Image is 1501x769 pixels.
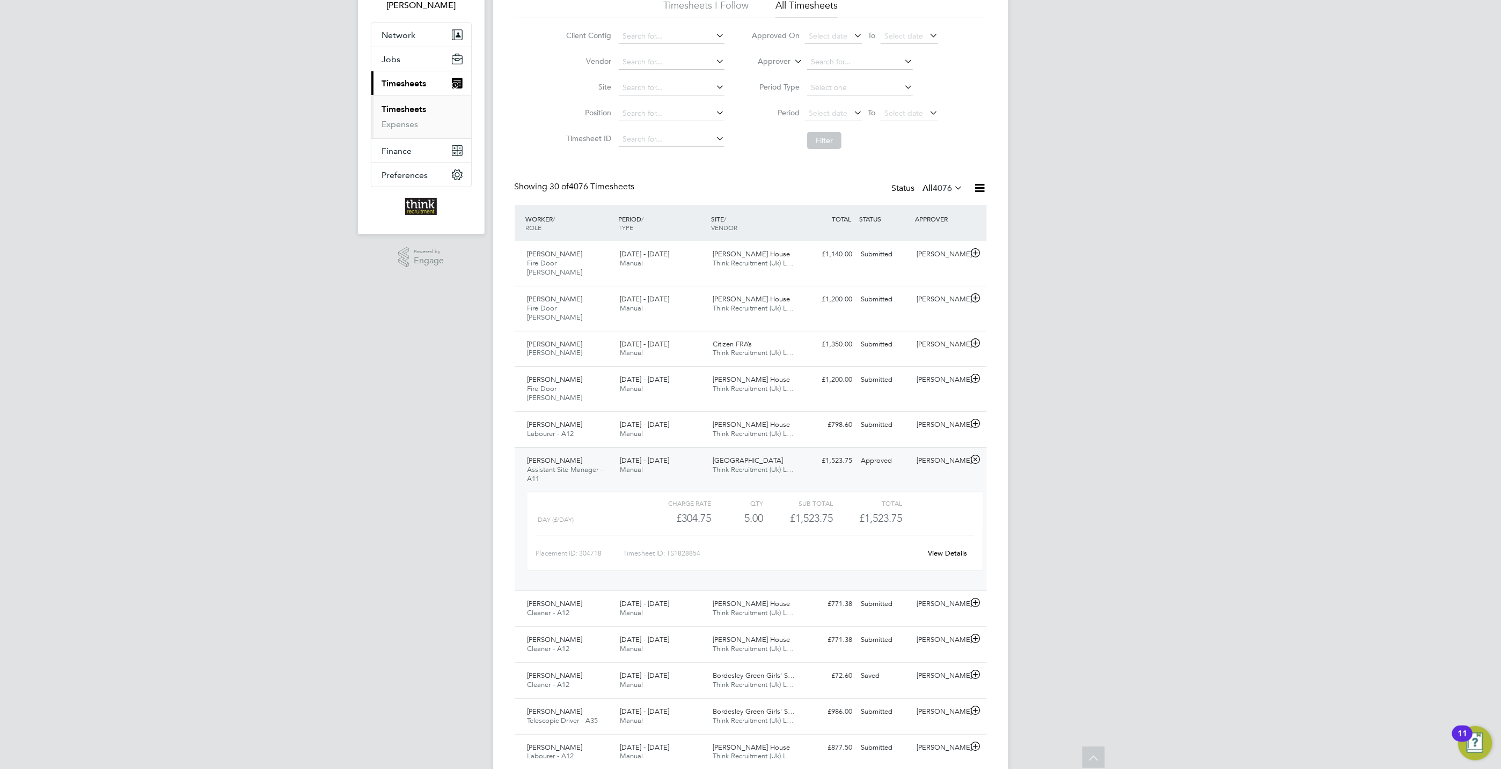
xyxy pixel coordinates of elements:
[713,599,790,608] span: [PERSON_NAME] House
[620,384,643,393] span: Manual
[620,348,643,357] span: Manual
[713,716,794,725] span: Think Recruitment (Uk) L…
[865,28,878,42] span: To
[414,256,444,265] span: Engage
[528,599,583,608] span: [PERSON_NAME]
[1458,726,1492,760] button: Open Resource Center, 11 new notifications
[712,497,764,509] div: QTY
[371,71,471,95] button: Timesheets
[642,497,711,509] div: Charge rate
[751,31,800,40] label: Approved On
[528,671,583,680] span: [PERSON_NAME]
[523,209,616,237] div: WORKER
[528,429,574,438] span: Labourer - A12
[801,291,857,308] div: £1,200.00
[713,671,795,680] span: Bordesley Green Girls' S…
[382,78,427,88] span: Timesheets
[809,31,847,41] span: Select date
[912,631,968,649] div: [PERSON_NAME]
[371,95,471,138] div: Timesheets
[528,635,583,644] span: [PERSON_NAME]
[620,420,669,429] span: [DATE] - [DATE]
[713,348,794,357] span: Think Recruitment (Uk) L…
[711,223,737,232] span: VENDOR
[528,716,598,725] span: Telescopic Driver - A35
[912,416,968,434] div: [PERSON_NAME]
[751,82,800,92] label: Period Type
[620,707,669,716] span: [DATE] - [DATE]
[619,106,724,121] input: Search for...
[620,339,669,349] span: [DATE] - [DATE]
[528,680,570,689] span: Cleaner - A12
[712,509,764,527] div: 5.00
[528,751,574,760] span: Labourer - A12
[713,465,794,474] span: Think Recruitment (Uk) L…
[801,452,857,470] div: £1,523.75
[618,223,633,232] span: TYPE
[928,549,967,558] a: View Details
[892,181,965,196] div: Status
[708,209,801,237] div: SITE
[405,198,437,215] img: thinkrecruitment-logo-retina.png
[371,23,471,47] button: Network
[528,375,583,384] span: [PERSON_NAME]
[809,108,847,118] span: Select date
[528,384,583,402] span: Fire Door [PERSON_NAME]
[528,249,583,258] span: [PERSON_NAME]
[713,249,790,258] span: [PERSON_NAME] House
[620,375,669,384] span: [DATE] - [DATE]
[857,739,913,757] div: Submitted
[620,680,643,689] span: Manual
[620,465,643,474] span: Manual
[620,635,669,644] span: [DATE] - [DATE]
[912,371,968,389] div: [PERSON_NAME]
[807,55,913,70] input: Search for...
[713,635,790,644] span: [PERSON_NAME] House
[563,31,611,40] label: Client Config
[801,246,857,263] div: £1,140.00
[414,247,444,256] span: Powered by
[923,183,963,194] label: All
[619,132,724,147] input: Search for...
[371,139,471,162] button: Finance
[616,209,708,237] div: PERIOD
[382,170,428,180] span: Preferences
[642,509,711,527] div: £304.75
[801,371,857,389] div: £1,200.00
[801,667,857,685] div: £72.60
[563,82,611,92] label: Site
[713,751,794,760] span: Think Recruitment (Uk) L…
[857,336,913,353] div: Submitted
[713,680,794,689] span: Think Recruitment (Uk) L…
[751,108,800,117] label: Period
[528,258,583,277] span: Fire Door [PERSON_NAME]
[553,215,555,223] span: /
[382,104,427,114] a: Timesheets
[884,108,923,118] span: Select date
[857,667,913,685] div: Saved
[801,739,857,757] div: £877.50
[371,198,472,215] a: Go to home page
[620,456,669,465] span: [DATE] - [DATE]
[713,375,790,384] span: [PERSON_NAME] House
[620,249,669,258] span: [DATE] - [DATE]
[912,291,968,308] div: [PERSON_NAME]
[620,294,669,304] span: [DATE] - [DATE]
[713,339,752,349] span: Citizen FRA’s
[526,223,542,232] span: ROLE
[538,516,574,523] span: day (£/day)
[912,595,968,613] div: [PERSON_NAME]
[933,183,953,194] span: 4076
[563,134,611,143] label: Timesheet ID
[528,420,583,429] span: [PERSON_NAME]
[857,595,913,613] div: Submitted
[619,80,724,95] input: Search for...
[382,146,412,156] span: Finance
[713,420,790,429] span: [PERSON_NAME] House
[912,667,968,685] div: [PERSON_NAME]
[641,215,643,223] span: /
[528,294,583,304] span: [PERSON_NAME]
[713,608,794,617] span: Think Recruitment (Uk) L…
[620,743,669,752] span: [DATE] - [DATE]
[764,497,833,509] div: Sub Total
